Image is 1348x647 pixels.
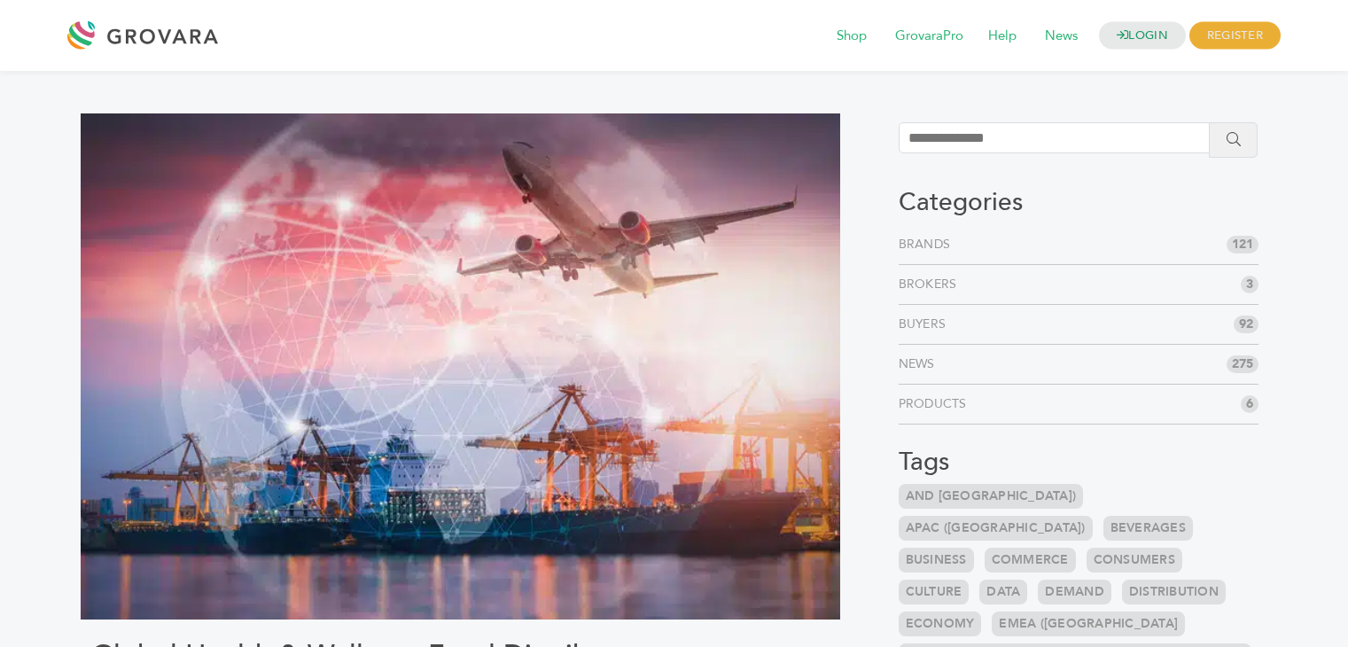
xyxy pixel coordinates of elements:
[1227,355,1258,373] span: 275
[1122,580,1226,604] a: Distribution
[1032,19,1090,53] span: News
[899,355,942,373] a: News
[976,19,1029,53] span: Help
[899,516,1093,541] a: APAC ([GEOGRAPHIC_DATA])
[899,395,974,413] a: Products
[899,580,970,604] a: Culture
[1087,548,1182,573] a: Consumers
[1227,236,1258,253] span: 121
[899,316,954,333] a: Buyers
[899,188,1258,218] h3: Categories
[992,612,1185,636] a: EMEA ([GEOGRAPHIC_DATA]
[824,19,879,53] span: Shop
[899,276,964,293] a: Brokers
[899,484,1084,509] a: and [GEOGRAPHIC_DATA])
[824,27,879,46] a: Shop
[1241,395,1258,413] span: 6
[976,27,1029,46] a: Help
[899,548,974,573] a: Business
[1241,276,1258,293] span: 3
[1189,22,1281,50] span: REGISTER
[979,580,1027,604] a: Data
[883,27,976,46] a: GrovaraPro
[899,236,958,253] a: Brands
[985,548,1076,573] a: Commerce
[899,448,1258,478] h3: Tags
[1234,316,1258,333] span: 92
[883,19,976,53] span: GrovaraPro
[1032,27,1090,46] a: News
[899,612,982,636] a: Economy
[1103,516,1193,541] a: Beverages
[1038,580,1111,604] a: Demand
[1099,22,1186,50] a: LOGIN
